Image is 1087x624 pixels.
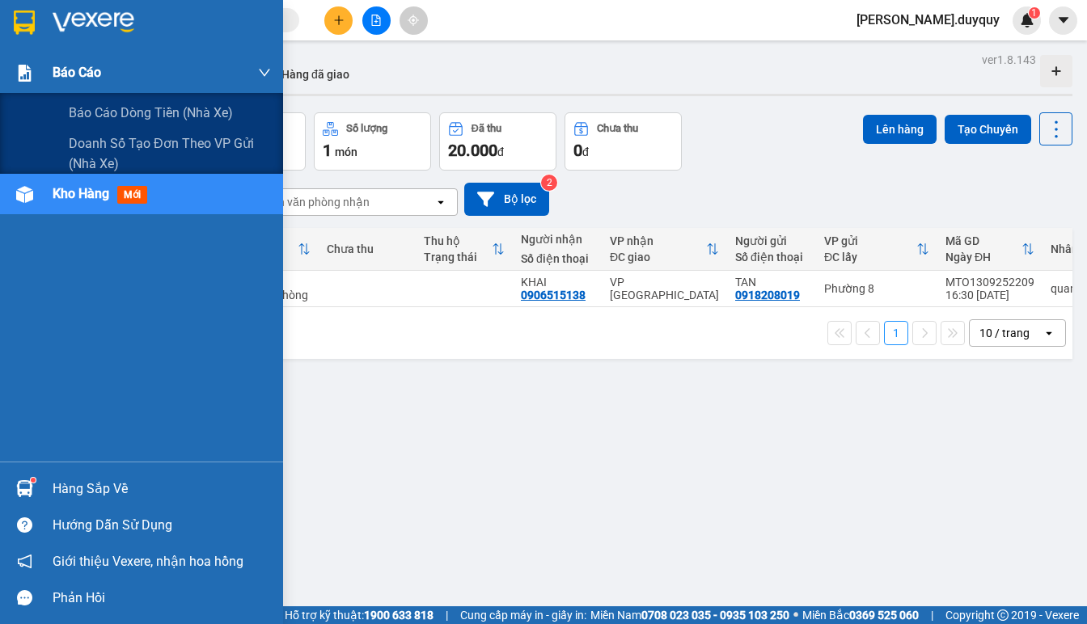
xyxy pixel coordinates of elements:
th: Toggle SortBy [816,228,937,271]
span: down [258,66,271,79]
button: aim [400,6,428,35]
sup: 2 [541,175,557,191]
div: ver 1.8.143 [982,51,1036,69]
span: plus [333,15,345,26]
div: Số điện thoại [521,252,594,265]
button: plus [324,6,353,35]
div: MTO1309252209 [945,276,1034,289]
div: Mã GD [945,234,1021,247]
button: Bộ lọc [464,183,549,216]
sup: 1 [31,478,36,483]
span: copyright [997,609,1009,621]
span: Miền Nam [590,606,789,624]
span: file-add [370,15,382,26]
strong: 0708 023 035 - 0935 103 250 [641,609,789,622]
span: 1 [323,141,332,160]
div: VP [GEOGRAPHIC_DATA] [610,276,719,301]
span: ⚪️ [793,612,798,618]
div: Hàng sắp về [53,477,271,501]
div: Ngày ĐH [945,251,1021,264]
th: Toggle SortBy [416,228,513,271]
div: Đã thu [472,123,501,134]
div: Chọn văn phòng nhận [258,194,370,210]
div: VP nhận [610,234,706,247]
span: [PERSON_NAME].duyquy [844,10,1013,30]
button: Đã thu20.000đ [439,112,556,171]
span: mới [117,186,147,204]
button: caret-down [1049,6,1077,35]
button: Lên hàng [863,115,937,144]
span: món [335,145,357,158]
img: warehouse-icon [16,186,33,203]
div: 16:30 [DATE] [945,289,1034,301]
div: Người gửi [735,234,808,247]
div: ĐC giao [610,251,706,264]
span: Báo cáo dòng tiền (nhà xe) [69,103,233,123]
span: Báo cáo [53,62,101,82]
strong: 0369 525 060 [849,609,919,622]
img: solution-icon [16,65,33,82]
th: Toggle SortBy [602,228,727,271]
div: Phường 8 [824,282,929,295]
span: caret-down [1056,13,1071,27]
button: file-add [362,6,391,35]
div: KHAI [521,276,594,289]
div: Phản hồi [53,586,271,610]
span: 0 [573,141,582,160]
div: Trạng thái [424,251,492,264]
span: aim [408,15,419,26]
span: đ [582,145,589,158]
sup: 1 [1029,7,1040,19]
span: Cung cấp máy in - giấy in: [460,606,586,624]
img: warehouse-icon [16,480,33,497]
span: | [931,606,933,624]
span: message [17,590,32,605]
div: ĐC lấy [824,251,916,264]
div: Số điện thoại [735,251,808,264]
div: Chưa thu [597,123,638,134]
span: Kho hàng [53,186,109,201]
span: 1 [1031,7,1037,19]
span: | [446,606,448,624]
div: TAN [735,276,808,289]
span: đ [497,145,504,158]
span: question-circle [17,517,32,533]
strong: 1900 633 818 [364,609,434,622]
button: Hàng đã giao [269,55,362,94]
span: notification [17,554,32,569]
div: Chưa thu [327,242,408,255]
span: Miền Bắc [802,606,919,624]
th: Toggle SortBy [937,228,1043,271]
div: Số lượng [346,123,387,134]
button: Số lượng1món [314,112,431,171]
img: logo-vxr [14,11,35,35]
img: icon-new-feature [1020,13,1034,27]
span: Giới thiệu Vexere, nhận hoa hồng [53,551,243,571]
button: Chưa thu0đ [565,112,682,171]
button: Tạo Chuyến [945,115,1031,144]
span: Doanh số tạo đơn theo VP gửi (nhà xe) [69,133,271,174]
span: Hỗ trợ kỹ thuật: [285,606,434,624]
svg: open [1043,327,1055,339]
div: VP gửi [824,234,916,247]
button: 1 [884,321,908,345]
svg: open [434,196,447,209]
div: Thu hộ [424,234,492,247]
div: Tạo kho hàng mới [1040,55,1072,87]
span: 20.000 [448,141,497,160]
div: Người nhận [521,233,594,246]
div: 0918208019 [735,289,800,301]
div: 10 / trang [979,325,1030,341]
div: Hướng dẫn sử dụng [53,513,271,538]
div: 0906515138 [521,289,586,301]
